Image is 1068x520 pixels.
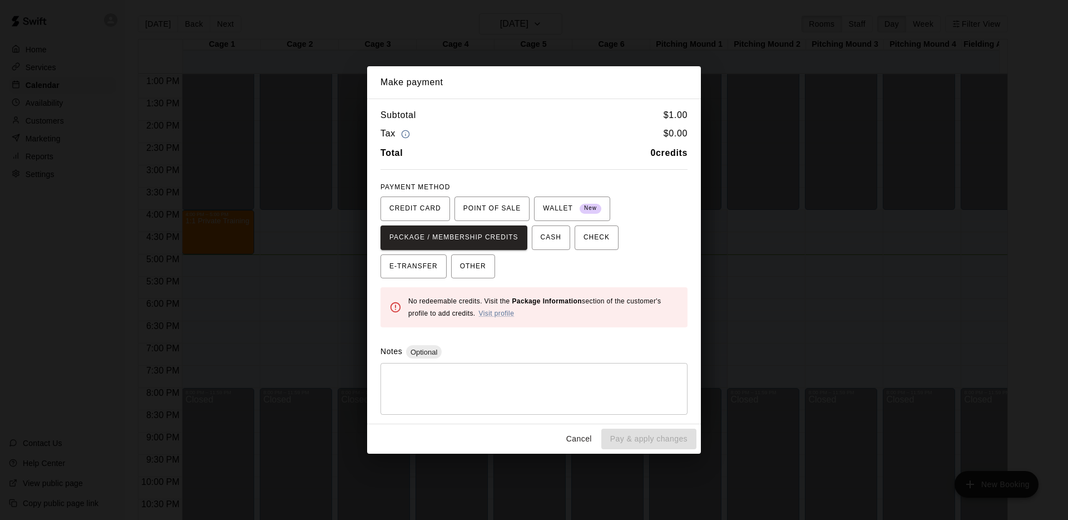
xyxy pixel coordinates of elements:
[561,429,597,449] button: Cancel
[651,148,688,158] b: 0 credits
[543,200,601,218] span: WALLET
[380,347,402,356] label: Notes
[380,183,450,191] span: PAYMENT METHOD
[380,108,416,122] h6: Subtotal
[580,201,601,216] span: New
[406,348,442,356] span: Optional
[454,197,530,221] button: POINT OF SALE
[389,200,441,218] span: CREDIT CARD
[389,258,438,276] span: E-TRANSFER
[380,148,403,158] b: Total
[575,225,619,250] button: CHECK
[451,254,495,279] button: OTHER
[534,197,610,221] button: WALLET New
[532,225,570,250] button: CASH
[460,258,486,276] span: OTHER
[479,310,515,317] a: Visit profile
[512,297,582,305] b: Package Information
[380,225,527,250] button: PACKAGE / MEMBERSHIP CREDITS
[664,108,688,122] h6: $ 1.00
[664,126,688,141] h6: $ 0.00
[584,229,610,247] span: CHECK
[380,197,450,221] button: CREDIT CARD
[541,229,561,247] span: CASH
[389,229,518,247] span: PACKAGE / MEMBERSHIP CREDITS
[408,297,661,317] span: No redeemable credits. Visit the section of the customer's profile to add credits.
[380,254,447,279] button: E-TRANSFER
[463,200,521,218] span: POINT OF SALE
[380,126,413,141] h6: Tax
[367,66,701,99] h2: Make payment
